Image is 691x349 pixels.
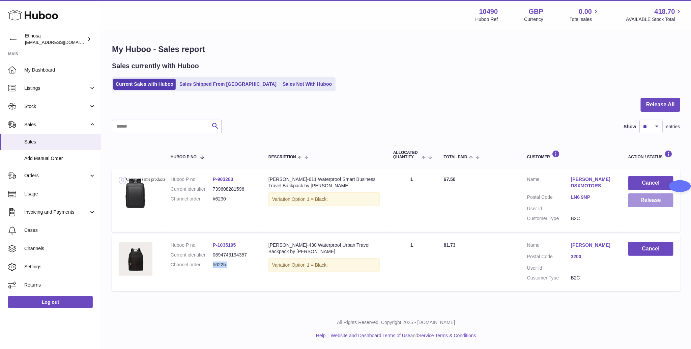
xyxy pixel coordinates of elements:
[527,275,571,281] dt: Customer Type
[213,196,255,202] dd: #6230
[171,252,213,258] dt: Current identifier
[177,79,279,90] a: Sales Shipped From [GEOGRAPHIC_DATA]
[24,172,89,179] span: Orders
[25,33,86,46] div: Etinosa
[524,16,544,23] div: Currency
[112,61,199,71] h2: Sales currently with Huboo
[641,98,680,112] button: Release All
[24,264,96,270] span: Settings
[24,191,96,197] span: Usage
[213,252,255,258] dd: 0694743194357
[626,16,683,23] span: AVAILABLE Stock Total
[624,124,636,130] label: Show
[527,265,571,271] dt: User Id
[529,7,543,16] strong: GBP
[386,169,437,232] td: 1
[113,79,176,90] a: Current Sales with Huboo
[628,193,673,207] button: Release
[571,242,615,248] a: [PERSON_NAME]
[24,245,96,252] span: Channels
[119,176,152,210] img: Brand-Laptop-Backpack-Waterproof-Anti-Theft-School-Backpacks-Usb-Charging-Men-Business-Travel-Bag...
[527,206,571,212] dt: User Id
[24,139,96,145] span: Sales
[165,177,167,180] img: Sc04c7ecdac3c49e6a1b19c987a4e3931O.png
[213,242,236,248] a: P-1035195
[476,16,498,23] div: Huboo Ref
[24,67,96,73] span: My Dashboard
[268,192,380,206] div: Variation:
[571,253,615,260] a: 3200
[570,7,600,23] a: 0.00 Total sales
[316,333,326,338] a: Help
[444,155,467,159] span: Total paid
[8,296,93,308] a: Log out
[579,7,592,16] span: 0.00
[292,196,328,202] span: Option 1 = Black;
[171,155,197,159] span: Huboo P no
[444,177,456,182] span: 67.50
[8,34,18,44] img: Wolphuk@gmail.com
[666,124,680,130] span: entries
[24,85,89,91] span: Listings
[268,155,296,159] span: Description
[268,242,380,255] div: [PERSON_NAME]-430 Waterproof Urban Travel Backpack by [PERSON_NAME]
[570,16,600,23] span: Total sales
[393,151,420,159] span: ALLOCATED Quantity
[571,176,615,189] a: [PERSON_NAME] DSXMOTORS
[628,242,673,256] button: Cancel
[527,150,615,159] div: Customer
[331,333,410,338] a: Website and Dashboard Terms of Use
[171,196,213,202] dt: Channel order
[386,235,437,291] td: 1
[628,176,673,190] button: Cancel
[112,44,680,55] h1: My Huboo - Sales report
[328,332,476,339] li: and
[527,215,571,222] dt: Customer Type
[25,39,99,45] span: [EMAIL_ADDRESS][DOMAIN_NAME]
[268,176,380,189] div: [PERSON_NAME]-611 Waterproof Smart Business Travel Backpack by [PERSON_NAME]
[171,242,213,248] dt: Huboo P no
[24,103,89,110] span: Stock
[626,7,683,23] a: 418.70 AVAILABLE Stock Total
[527,242,571,250] dt: Name
[479,7,498,16] strong: 10490
[628,150,673,159] div: Action / Status
[571,194,615,200] a: LN6 9NP
[171,262,213,268] dt: Channel order
[24,227,96,234] span: Cases
[126,177,165,184] span: Compare same products
[280,79,334,90] a: Sales Not With Huboo
[655,7,675,16] span: 418.70
[444,242,456,248] span: 81.73
[213,177,233,182] a: P-903283
[107,319,686,326] p: All Rights Reserved. Copyright 2025 - [DOMAIN_NAME]
[292,262,328,268] span: Option 1 = Black;
[213,186,255,192] dd: 739608281596
[571,275,615,281] dd: B2C
[119,242,152,276] img: 104901744251440.jpeg
[171,176,213,183] dt: Huboo P no
[24,282,96,288] span: Returns
[527,176,571,191] dt: Name
[24,122,89,128] span: Sales
[268,258,380,272] div: Variation:
[24,209,89,215] span: Invoicing and Payments
[213,262,255,268] dd: #6225
[527,253,571,262] dt: Postal Code
[571,215,615,222] dd: B2C
[24,155,96,162] span: Add Manual Order
[418,333,476,338] a: Service Terms & Conditions
[527,194,571,202] dt: Postal Code
[171,186,213,192] dt: Current identifier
